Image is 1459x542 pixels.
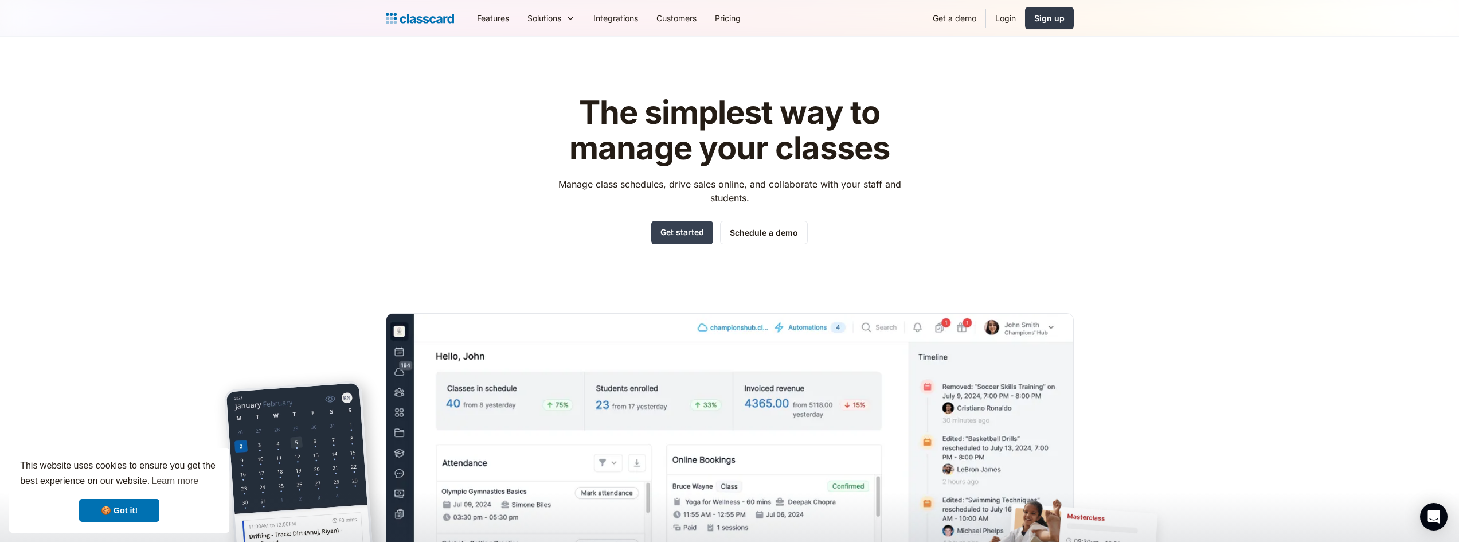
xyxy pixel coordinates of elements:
div: Open Intercom Messenger [1420,503,1448,531]
a: Login [986,5,1025,31]
div: Sign up [1034,12,1065,24]
div: cookieconsent [9,448,229,533]
a: learn more about cookies [150,473,200,490]
a: Get a demo [924,5,985,31]
p: Manage class schedules, drive sales online, and collaborate with your staff and students. [547,177,912,205]
a: Get started [651,221,713,244]
a: Sign up [1025,7,1074,29]
h1: The simplest way to manage your classes [547,95,912,166]
span: This website uses cookies to ensure you get the best experience on our website. [20,459,218,490]
a: Features [468,5,518,31]
a: Schedule a demo [720,221,808,244]
a: dismiss cookie message [79,499,159,522]
a: Customers [647,5,706,31]
a: Logo [386,10,454,26]
a: Integrations [584,5,647,31]
a: Pricing [706,5,750,31]
div: Solutions [527,12,561,24]
div: Solutions [518,5,584,31]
